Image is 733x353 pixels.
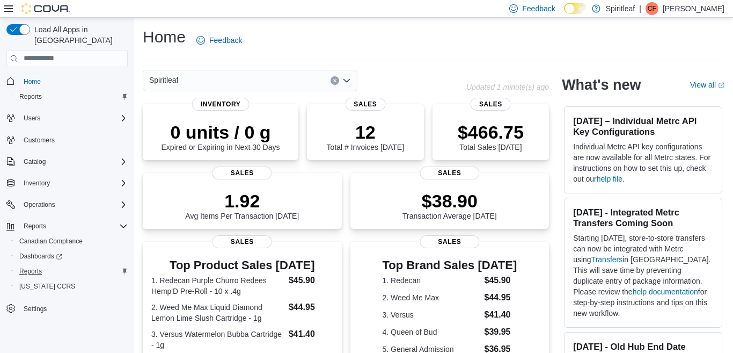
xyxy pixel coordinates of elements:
a: Canadian Compliance [15,235,87,248]
button: Reports [19,220,50,233]
div: Transaction Average [DATE] [402,190,497,220]
svg: External link [718,82,724,89]
span: Load All Apps in [GEOGRAPHIC_DATA] [30,24,128,46]
a: Reports [15,265,46,278]
span: Users [19,112,128,125]
span: Reports [19,220,128,233]
span: Sales [345,98,385,111]
a: help documentation [633,287,698,296]
button: Inventory [19,177,54,190]
span: Reports [15,265,128,278]
p: 0 units / 0 g [162,121,280,143]
dt: 3. Versus [382,309,480,320]
a: Dashboards [11,249,132,264]
span: [US_STATE] CCRS [19,282,75,291]
button: Reports [2,219,132,234]
button: Catalog [2,154,132,169]
div: Expired or Expiring in Next 30 Days [162,121,280,152]
dt: 2. Weed Me Max Liquid Diamond Lemon Lime Slush Cartridge - 1g [151,302,284,323]
dd: $45.90 [289,274,333,287]
h3: Top Brand Sales [DATE] [382,259,517,272]
span: Reports [15,90,128,103]
h3: [DATE] - Old Hub End Date [573,341,713,352]
button: Operations [2,197,132,212]
dd: $45.90 [485,274,517,287]
span: Sales [471,98,511,111]
button: Home [2,74,132,89]
span: Spiritleaf [149,74,178,87]
span: Home [19,75,128,88]
a: View allExternal link [690,81,724,89]
button: Canadian Compliance [11,234,132,249]
span: Home [24,77,41,86]
span: Dashboards [19,252,62,261]
a: Feedback [192,30,246,51]
span: Catalog [24,157,46,166]
h3: Top Product Sales [DATE] [151,259,333,272]
button: Reports [11,264,132,279]
dd: $44.95 [289,301,333,314]
dd: $44.95 [485,291,517,304]
p: Starting [DATE], store-to-store transfers can now be integrated with Metrc using in [GEOGRAPHIC_D... [573,233,713,319]
button: Settings [2,300,132,316]
button: Users [2,111,132,126]
button: Users [19,112,45,125]
span: Feedback [522,3,555,14]
a: Settings [19,302,51,315]
a: Customers [19,134,59,147]
span: Canadian Compliance [19,237,83,246]
p: | [639,2,641,15]
button: Catalog [19,155,50,168]
dt: 1. Redecan [382,275,480,286]
button: Operations [19,198,60,211]
h1: Home [143,26,186,48]
a: Transfers [591,255,623,264]
dd: $41.40 [485,308,517,321]
button: Customers [2,132,132,148]
span: Operations [24,200,55,209]
span: Washington CCRS [15,280,128,293]
button: Inventory [2,176,132,191]
a: Dashboards [15,250,67,263]
p: 1.92 [185,190,299,212]
span: Reports [19,92,42,101]
a: Reports [15,90,46,103]
h3: [DATE] – Individual Metrc API Key Configurations [573,116,713,137]
p: Spiritleaf [606,2,635,15]
div: Avg Items Per Transaction [DATE] [185,190,299,220]
h3: [DATE] - Integrated Metrc Transfers Coming Soon [573,207,713,228]
button: Open list of options [342,76,351,85]
span: Dashboards [15,250,128,263]
a: help file [597,175,622,183]
dd: $39.95 [485,326,517,338]
button: [US_STATE] CCRS [11,279,132,294]
input: Dark Mode [564,3,587,14]
nav: Complex example [6,69,128,344]
p: $466.75 [458,121,524,143]
span: Settings [19,301,128,315]
div: Total Sales [DATE] [458,121,524,152]
span: Inventory [19,177,128,190]
span: Reports [19,267,42,276]
button: Reports [11,89,132,104]
a: [US_STATE] CCRS [15,280,79,293]
div: Total # Invoices [DATE] [327,121,404,152]
p: Updated 1 minute(s) ago [466,83,549,91]
span: Feedback [209,35,242,46]
span: Operations [19,198,128,211]
span: Canadian Compliance [15,235,128,248]
button: Clear input [331,76,339,85]
img: Cova [21,3,70,14]
span: Inventory [192,98,250,111]
dt: 1. Redecan Purple Churro Redees Hemp'D Pre-Roll - 10 x .4g [151,275,284,297]
span: Sales [212,235,272,248]
span: Sales [420,235,479,248]
dd: $41.40 [289,328,333,341]
dt: 4. Queen of Bud [382,327,480,337]
span: CF [648,2,656,15]
p: Individual Metrc API key configurations are now available for all Metrc states. For instructions ... [573,141,713,184]
p: $38.90 [402,190,497,212]
span: Sales [212,167,272,179]
span: Customers [19,133,128,147]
